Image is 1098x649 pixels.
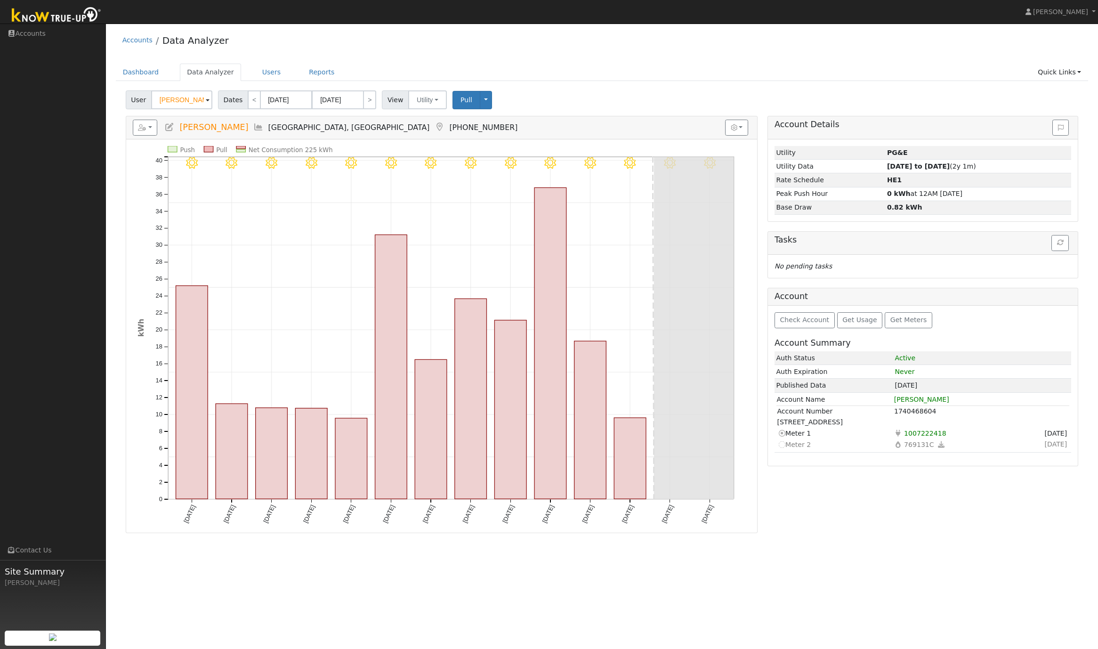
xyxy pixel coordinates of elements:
text: 30 [155,242,162,249]
text: [DATE] [302,504,316,524]
td: Account Name [776,394,893,405]
span: [DATE] [895,381,918,389]
text: 26 [155,276,162,283]
text: Net Consumption 225 kWh [249,146,333,154]
span: Usage Point: 7061020539 Service Agreement ID: 1745155351 [903,428,948,438]
div: [PERSON_NAME] [5,578,101,588]
span: Sign Date [1043,428,1069,438]
text: 34 [155,208,162,215]
span: Sign Date [1043,438,1069,449]
text: [DATE] [222,504,237,524]
a: Users [255,64,288,81]
text: 22 [155,309,162,316]
rect: onclick="" [216,404,248,499]
span: Site Summary [5,565,101,578]
i: 8/17 - Clear [305,157,317,169]
a: Accounts [122,36,153,44]
i: 8/20 - Clear [425,157,436,169]
span: User [126,90,152,109]
span: View [382,90,409,109]
text: 24 [155,292,162,300]
text: [DATE] [262,504,276,524]
rect: onclick="" [335,418,367,499]
td: 1 [893,351,1071,365]
i: 8/15 - Clear [226,157,237,169]
td: Published Data [775,379,893,392]
i: Gas [894,439,903,449]
td: Meter 2 [776,439,894,450]
strong: ID: 17223524, authorized: 08/26/25 [887,149,908,156]
img: retrieve [49,633,57,641]
td: Utility [775,146,885,160]
td: [PERSON_NAME] [894,394,1070,405]
h5: Account [775,292,808,301]
td: Meter 1 [776,428,894,439]
td: Rate Schedule [775,173,885,187]
td: at 12AM [DATE] [885,187,1071,201]
rect: onclick="" [494,320,526,499]
button: Refresh [1051,235,1069,251]
span: (2y 1m) [887,162,976,170]
button: Check Account [775,312,835,328]
i: 8/18 - Clear [345,157,357,169]
i: 8/25 - Clear [624,157,636,169]
span: [PERSON_NAME] [1033,8,1088,16]
i: 8/16 - Clear [266,157,277,169]
rect: onclick="" [534,188,566,499]
rect: onclick="" [614,418,646,499]
i: 8/24 - Clear [584,157,596,169]
td: 1740468604 [894,406,1069,417]
a: Data Analyzer [180,64,241,81]
text: 14 [155,377,162,384]
i: No pending tasks [775,262,832,270]
i: Current meter [777,428,785,438]
text: [DATE] [461,504,476,524]
i: 8/22 - MostlyClear [504,157,516,169]
button: Issue History [1052,120,1069,136]
strong: C [887,176,902,184]
td: [STREET_ADDRESS] [776,417,1069,428]
i: Not selectable [777,439,785,449]
text: 40 [155,157,162,164]
td: Auth Expiration [775,365,893,379]
text: Pull [216,146,227,154]
a: Edit User (36215) [164,122,175,132]
text: Push [180,146,195,154]
text: 16 [155,360,162,367]
span: Check Account [780,316,829,324]
button: Utility [408,90,447,109]
text: [DATE] [700,504,715,524]
h5: Tasks [775,235,1071,245]
i: Electricity [894,428,903,438]
button: Pull [452,91,480,109]
rect: onclick="" [176,286,208,499]
text: [DATE] [621,504,635,524]
td: Peak Push Hour [775,187,885,201]
i: 8/23 - Clear [544,157,556,169]
a: Map [434,122,444,132]
text: [DATE] [341,504,356,524]
text: [DATE] [541,504,555,524]
strong: 0 kWh [887,190,911,197]
text: [DATE] [421,504,436,524]
a: Data Analyzer [162,35,229,46]
a: < [248,90,261,109]
rect: onclick="" [415,360,447,499]
button: Get Meters [885,312,932,328]
rect: onclick="" [455,299,487,499]
a: Multi-Series Graph [253,122,264,132]
text: 38 [155,174,162,181]
img: Know True-Up [7,5,106,26]
a: Dashboard [116,64,166,81]
span: [GEOGRAPHIC_DATA], [GEOGRAPHIC_DATA] [268,123,430,132]
span: Get Usage [842,316,877,324]
text: 28 [155,259,162,266]
i: 8/19 - Clear [385,157,396,169]
text: [DATE] [381,504,396,524]
text: kWh [137,319,145,337]
text: 2 [159,479,162,486]
span: Pull [460,96,472,104]
td: Never [893,365,1071,379]
rect: onclick="" [375,235,407,499]
span: [PHONE_NUMBER] [449,123,517,132]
